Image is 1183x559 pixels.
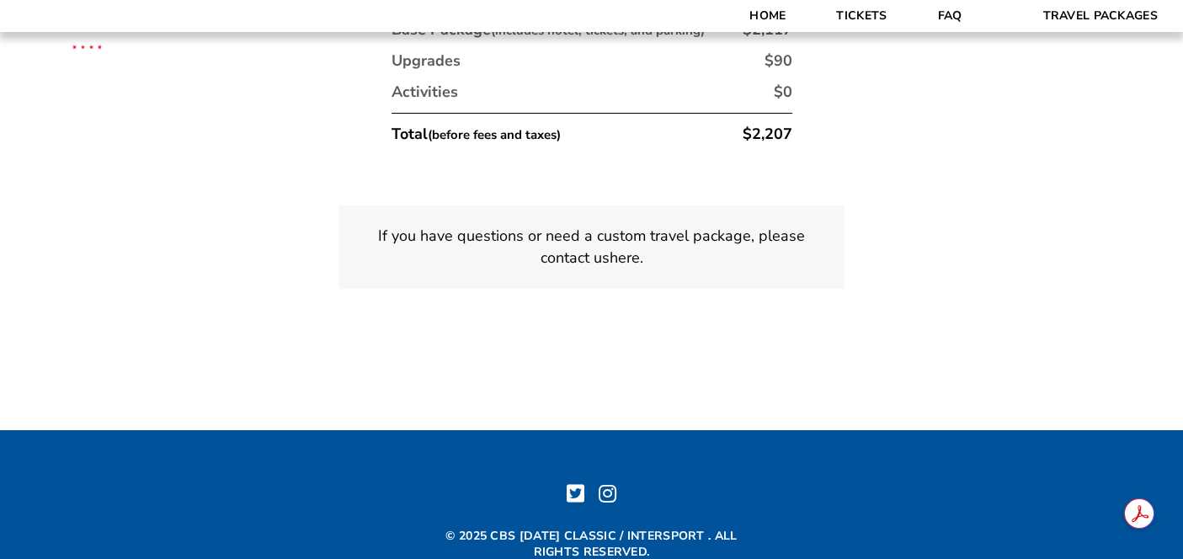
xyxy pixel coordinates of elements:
div: Total [392,124,561,145]
img: CBS Sports Thanksgiving Classic [51,8,124,82]
p: If you have questions or need a custom travel package, please contact us . [360,226,824,268]
div: $2,207 [743,124,792,145]
div: $0 [774,82,792,103]
p: © 2025 CBS [DATE] Classic / Intersport . All Rights Reserved. [424,529,760,559]
div: Upgrades [392,51,461,72]
small: (includes hotel, tickets, and parking) [491,22,705,39]
div: $90 [765,51,792,72]
a: here [610,248,640,269]
div: Activities [392,82,458,103]
small: (before fees and taxes) [428,126,561,143]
